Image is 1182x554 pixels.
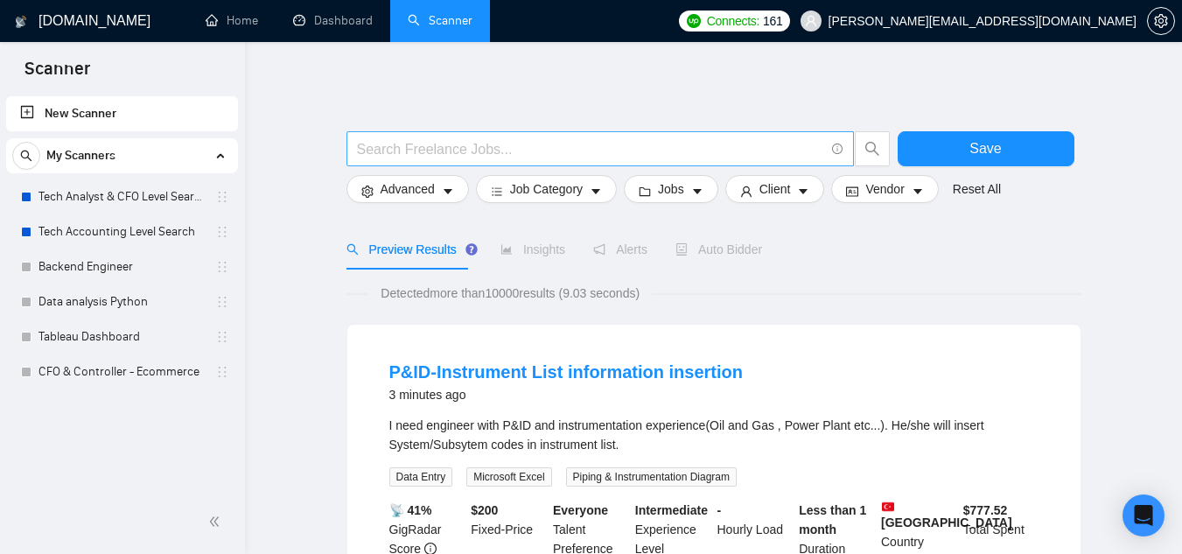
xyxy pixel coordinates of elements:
[566,467,737,487] span: Piping & Instrumentation Diagram
[759,179,791,199] span: Client
[38,319,205,354] a: Tableau Dashboard
[215,365,229,379] span: holder
[593,242,647,256] span: Alerts
[13,150,39,162] span: search
[832,144,843,155] span: info-circle
[208,513,226,530] span: double-left
[389,384,743,405] div: 3 minutes ago
[898,131,1074,166] button: Save
[12,142,40,170] button: search
[675,242,762,256] span: Auto Bidder
[953,179,1001,199] a: Reset All
[1123,494,1165,536] div: Open Intercom Messenger
[865,179,904,199] span: Vendor
[38,284,205,319] a: Data analysis Python
[639,185,651,198] span: folder
[553,503,608,517] b: Everyone
[389,416,1039,454] div: I need engineer with P&ID and instrumentation experience(Oil and Gas , Power Plant etc...). He/sh...
[725,175,825,203] button: userClientcaret-down
[38,214,205,249] a: Tech Accounting Level Search
[510,179,583,199] span: Job Category
[687,14,701,28] img: upwork-logo.png
[471,503,498,517] b: $ 200
[500,242,565,256] span: Insights
[215,295,229,309] span: holder
[346,175,469,203] button: settingAdvancedcaret-down
[805,15,817,27] span: user
[38,179,205,214] a: Tech Analyst & CFO Level Search
[797,185,809,198] span: caret-down
[6,96,238,131] li: New Scanner
[476,175,617,203] button: barsJob Categorycaret-down
[855,131,890,166] button: search
[215,330,229,344] span: holder
[856,141,889,157] span: search
[215,260,229,274] span: holder
[831,175,938,203] button: idcardVendorcaret-down
[464,242,479,257] div: Tooltip anchor
[624,175,718,203] button: folderJobscaret-down
[963,503,1008,517] b: $ 777.52
[15,8,27,36] img: logo
[740,185,752,198] span: user
[691,185,703,198] span: caret-down
[442,185,454,198] span: caret-down
[38,354,205,389] a: CFO & Controller - Ecommerce
[361,185,374,198] span: setting
[389,503,432,517] b: 📡 41%
[799,503,866,536] b: Less than 1 month
[658,179,684,199] span: Jobs
[1147,7,1175,35] button: setting
[20,96,224,131] a: New Scanner
[346,243,359,256] span: search
[1148,14,1174,28] span: setting
[675,243,688,256] span: robot
[408,13,472,28] a: searchScanner
[707,11,759,31] span: Connects:
[368,284,652,303] span: Detected more than 10000 results (9.03 seconds)
[846,185,858,198] span: idcard
[215,190,229,204] span: holder
[717,503,722,517] b: -
[206,13,258,28] a: homeHome
[357,138,824,160] input: Search Freelance Jobs...
[215,225,229,239] span: holder
[46,138,115,173] span: My Scanners
[389,467,453,487] span: Data Entry
[381,179,435,199] span: Advanced
[590,185,602,198] span: caret-down
[969,137,1001,159] span: Save
[466,467,551,487] span: Microsoft Excel
[293,13,373,28] a: dashboardDashboard
[10,56,104,93] span: Scanner
[6,138,238,389] li: My Scanners
[491,185,503,198] span: bars
[38,249,205,284] a: Backend Engineer
[882,501,894,513] img: 🇹🇷
[635,503,708,517] b: Intermediate
[881,501,1012,529] b: [GEOGRAPHIC_DATA]
[346,242,472,256] span: Preview Results
[763,11,782,31] span: 161
[1147,14,1175,28] a: setting
[500,243,513,256] span: area-chart
[593,243,605,256] span: notification
[912,185,924,198] span: caret-down
[389,362,743,382] a: P&ID-Instrument List information insertion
